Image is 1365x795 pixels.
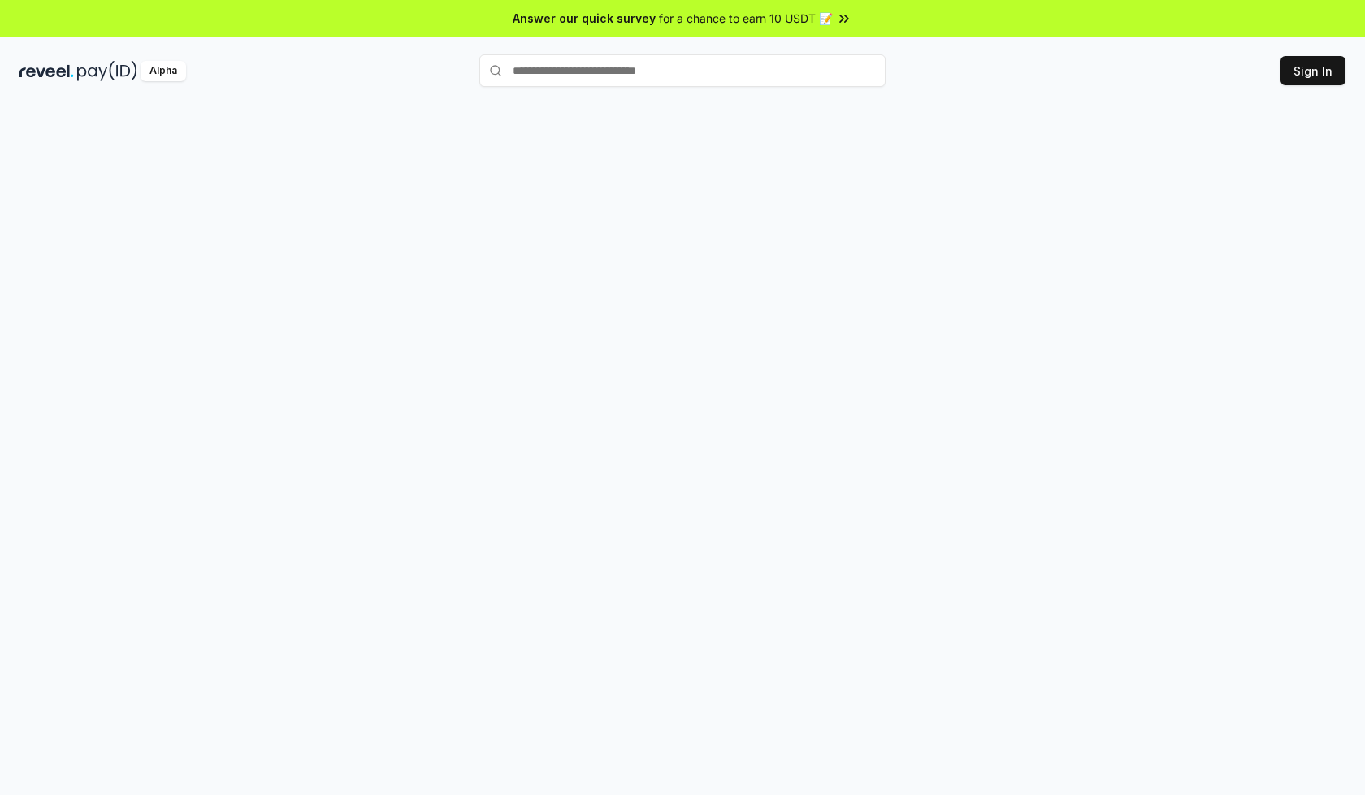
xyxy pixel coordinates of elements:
[77,61,137,81] img: pay_id
[513,10,656,27] span: Answer our quick survey
[1280,56,1345,85] button: Sign In
[141,61,186,81] div: Alpha
[19,61,74,81] img: reveel_dark
[659,10,833,27] span: for a chance to earn 10 USDT 📝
